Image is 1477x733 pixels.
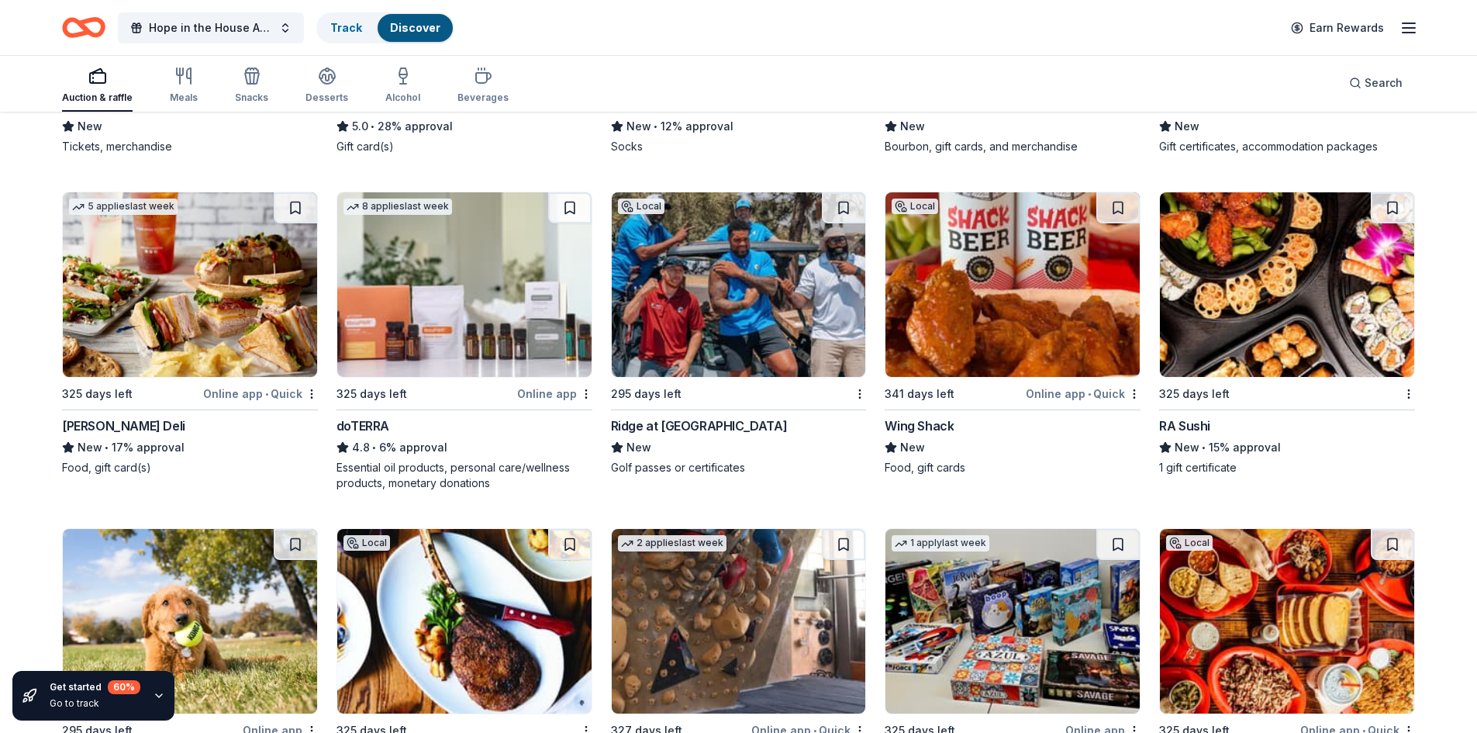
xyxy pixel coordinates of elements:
[1159,385,1230,403] div: 325 days left
[885,417,954,435] div: Wing Shack
[305,61,348,112] button: Desserts
[1160,192,1414,377] img: Image for RA Sushi
[611,417,788,435] div: Ridge at [GEOGRAPHIC_DATA]
[611,117,867,136] div: 12% approval
[336,117,592,136] div: 28% approval
[105,441,109,454] span: •
[372,441,376,454] span: •
[50,697,140,710] div: Go to track
[69,199,178,215] div: 5 applies last week
[885,192,1141,475] a: Image for Wing ShackLocal341 days leftOnline app•QuickWing ShackNewFood, gift cards
[108,680,140,694] div: 60 %
[336,139,592,154] div: Gift card(s)
[1159,139,1415,154] div: Gift certificates, accommodation packages
[385,92,420,104] div: Alcohol
[63,192,317,377] img: Image for McAlister's Deli
[336,438,592,457] div: 6% approval
[343,199,452,215] div: 8 applies last week
[78,438,102,457] span: New
[78,117,102,136] span: New
[62,139,318,154] div: Tickets, merchandise
[62,460,318,475] div: Food, gift card(s)
[457,61,509,112] button: Beverages
[235,92,268,104] div: Snacks
[305,92,348,104] div: Desserts
[1166,535,1213,551] div: Local
[1159,438,1415,457] div: 15% approval
[337,529,592,714] img: Image for Quality Branded
[336,460,592,491] div: Essential oil products, personal care/wellness products, monetary donations
[1159,192,1415,475] a: Image for RA Sushi325 days leftRA SushiNew•15% approval1 gift certificate
[50,680,140,694] div: Get started
[390,21,440,34] a: Discover
[336,385,407,403] div: 325 days left
[343,535,390,551] div: Local
[235,61,268,112] button: Snacks
[62,417,185,435] div: [PERSON_NAME] Deli
[654,120,657,133] span: •
[63,529,317,714] img: Image for KONG Company
[62,9,105,46] a: Home
[316,12,454,43] button: TrackDiscover
[618,535,726,551] div: 2 applies last week
[337,192,592,377] img: Image for doTERRA
[330,21,362,34] a: Track
[336,417,389,435] div: doTERRA
[149,19,273,37] span: Hope in the House Auction
[62,192,318,475] a: Image for McAlister's Deli5 applieslast week325 days leftOnline app•Quick[PERSON_NAME] DeliNew•17...
[62,61,133,112] button: Auction & raffle
[62,385,133,403] div: 325 days left
[892,535,989,551] div: 1 apply last week
[1159,417,1210,435] div: RA Sushi
[62,438,318,457] div: 17% approval
[885,192,1140,377] img: Image for Wing Shack
[371,120,374,133] span: •
[1026,384,1141,403] div: Online app Quick
[1175,438,1199,457] span: New
[626,438,651,457] span: New
[1365,74,1403,92] span: Search
[892,199,938,214] div: Local
[885,139,1141,154] div: Bourbon, gift cards, and merchandise
[352,438,370,457] span: 4.8
[611,460,867,475] div: Golf passes or certificates
[457,92,509,104] div: Beverages
[618,199,664,214] div: Local
[385,61,420,112] button: Alcohol
[265,388,268,400] span: •
[612,192,866,377] img: Image for Ridge at Castle Pines
[170,61,198,112] button: Meals
[1160,529,1414,714] img: Image for Bono's Pit Bar-B-Q
[1203,441,1206,454] span: •
[62,92,133,104] div: Auction & raffle
[885,460,1141,475] div: Food, gift cards
[611,139,867,154] div: Socks
[1282,14,1393,42] a: Earn Rewards
[900,438,925,457] span: New
[612,529,866,714] img: Image for Movement Gyms
[885,529,1140,714] img: Image for Stonemaier Games
[1175,117,1199,136] span: New
[900,117,925,136] span: New
[1159,460,1415,475] div: 1 gift certificate
[611,192,867,475] a: Image for Ridge at Castle PinesLocal295 days leftRidge at [GEOGRAPHIC_DATA]NewGolf passes or cert...
[1337,67,1415,99] button: Search
[336,192,592,491] a: Image for doTERRA8 applieslast week325 days leftOnline appdoTERRA4.8•6% approvalEssential oil pro...
[118,12,304,43] button: Hope in the House Auction
[203,384,318,403] div: Online app Quick
[170,92,198,104] div: Meals
[626,117,651,136] span: New
[517,384,592,403] div: Online app
[611,385,682,403] div: 295 days left
[885,385,954,403] div: 341 days left
[352,117,368,136] span: 5.0
[1088,388,1091,400] span: •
